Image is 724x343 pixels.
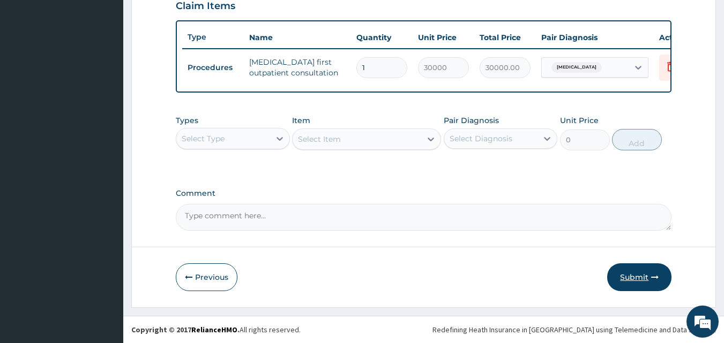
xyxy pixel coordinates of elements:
button: Add [612,129,662,150]
div: Select Type [182,133,225,144]
th: Pair Diagnosis [536,27,654,48]
th: Actions [654,27,707,48]
button: Submit [607,263,671,291]
td: Procedures [182,58,244,78]
label: Pair Diagnosis [444,115,499,126]
th: Name [244,27,351,48]
th: Unit Price [413,27,474,48]
label: Unit Price [560,115,599,126]
label: Comment [176,189,672,198]
label: Item [292,115,310,126]
strong: Copyright © 2017 . [131,325,240,334]
label: Types [176,116,198,125]
div: Chat with us now [56,60,180,74]
textarea: Type your message and hit 'Enter' [5,229,204,266]
span: We're online! [62,103,148,211]
div: Select Diagnosis [450,133,512,144]
div: Redefining Heath Insurance in [GEOGRAPHIC_DATA] using Telemedicine and Data Science! [432,324,716,335]
span: [MEDICAL_DATA] [551,62,602,73]
img: d_794563401_company_1708531726252_794563401 [20,54,43,80]
h3: Claim Items [176,1,235,12]
a: RelianceHMO [191,325,237,334]
th: Type [182,27,244,47]
div: Minimize live chat window [176,5,201,31]
footer: All rights reserved. [123,316,724,343]
th: Quantity [351,27,413,48]
button: Previous [176,263,237,291]
td: [MEDICAL_DATA] first outpatient consultation [244,51,351,83]
th: Total Price [474,27,536,48]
